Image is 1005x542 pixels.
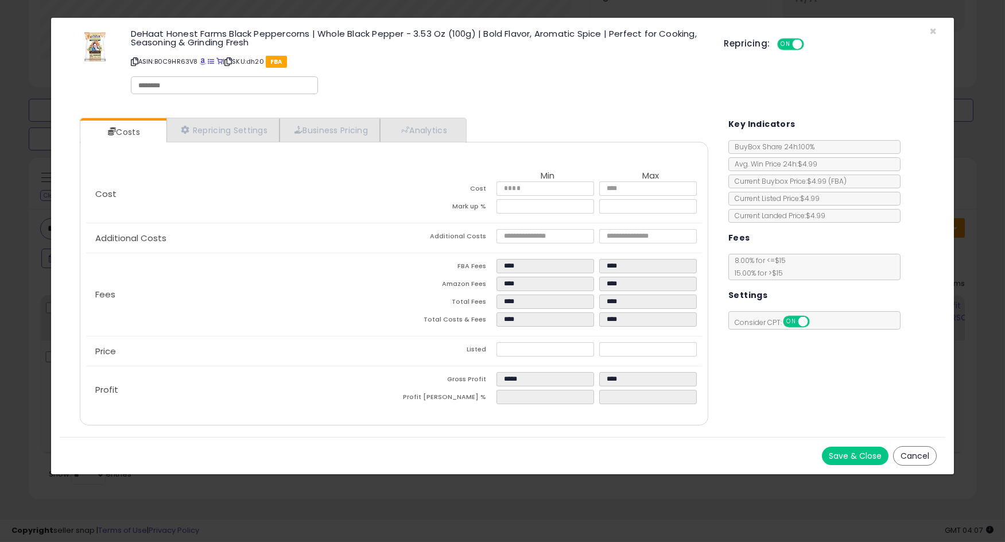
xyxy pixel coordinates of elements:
h3: DeHaat Honest Farms Black Peppercorns | Whole Black Pepper - 3.53 Oz (100g) | Bold Flavor, Aromat... [131,29,707,47]
td: FBA Fees [394,259,496,277]
p: Additional Costs [86,234,394,243]
p: ASIN: B0C9HR63V8 | SKU: dh20 [131,52,707,71]
h5: Key Indicators [728,117,796,131]
span: BuyBox Share 24h: 100% [729,142,814,152]
p: Cost [86,189,394,199]
p: Price [86,347,394,356]
span: × [929,23,937,40]
h5: Settings [728,288,767,303]
td: Cost [394,181,496,199]
span: Current Buybox Price: [729,176,847,186]
td: Total Costs & Fees [394,312,496,330]
button: Save & Close [822,447,888,465]
a: Business Pricing [280,118,380,142]
span: OFF [802,40,820,49]
td: Amazon Fees [394,277,496,295]
th: Max [599,171,702,181]
td: Listed [394,342,496,360]
td: Total Fees [394,295,496,312]
span: Current Landed Price: $4.99 [729,211,825,220]
a: Costs [80,121,165,144]
p: Fees [86,290,394,299]
td: Gross Profit [394,372,496,390]
span: FBA [266,56,287,68]
span: Current Listed Price: $4.99 [729,193,820,203]
span: ON [784,317,798,327]
p: Profit [86,385,394,394]
span: Consider CPT: [729,318,825,327]
a: Your listing only [216,57,223,66]
span: ON [778,40,793,49]
td: Profit [PERSON_NAME] % [394,390,496,408]
span: Avg. Win Price 24h: $4.99 [729,159,817,169]
span: OFF [808,317,826,327]
a: BuyBox page [200,57,206,66]
a: Repricing Settings [166,118,280,142]
a: All offer listings [208,57,214,66]
td: Additional Costs [394,229,496,247]
h5: Fees [728,231,750,245]
h5: Repricing: [724,39,770,48]
a: Analytics [380,118,465,142]
span: $4.99 [807,176,847,186]
img: 41RNZBWjNBL._SL60_.jpg [78,29,112,64]
td: Mark up % [394,199,496,217]
span: 8.00 % for <= $15 [729,255,786,278]
th: Min [496,171,599,181]
button: Cancel [893,446,937,466]
span: ( FBA ) [828,176,847,186]
span: 15.00 % for > $15 [729,268,783,278]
